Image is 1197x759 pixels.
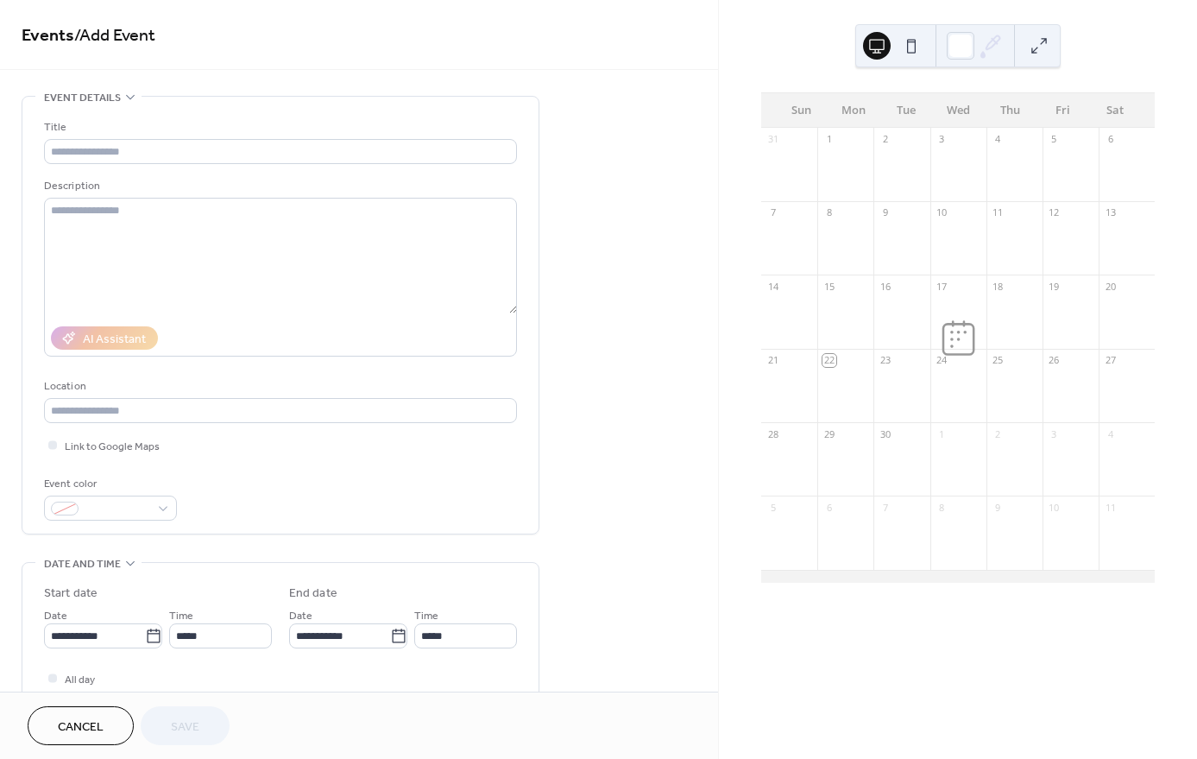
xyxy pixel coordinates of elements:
div: 22 [822,354,835,367]
div: 17 [936,280,948,293]
span: Time [414,607,438,625]
span: Date [44,607,67,625]
div: 24 [936,354,948,367]
span: Date [289,607,312,625]
div: 26 [1048,354,1061,367]
div: 23 [879,354,891,367]
a: Events [22,19,74,53]
span: Event details [44,89,121,107]
div: End date [289,585,337,603]
div: Event color [44,475,173,493]
div: 14 [766,280,779,293]
div: 5 [1048,133,1061,146]
div: Thu [984,93,1036,128]
div: 21 [766,354,779,367]
span: All day [65,671,95,689]
div: 20 [1104,280,1117,293]
div: 25 [992,354,1005,367]
div: 4 [992,133,1005,146]
div: 9 [992,501,1005,514]
div: 29 [822,427,835,440]
div: Tue [879,93,932,128]
div: Start date [44,585,98,603]
div: 2 [879,133,891,146]
div: 2 [992,427,1005,440]
div: Location [44,377,513,395]
span: Link to Google Maps [65,438,160,456]
div: 8 [936,501,948,514]
div: Fri [1036,93,1089,128]
span: Time [169,607,193,625]
div: 5 [766,501,779,514]
div: Mon [828,93,880,128]
div: 7 [879,501,891,514]
div: 27 [1104,354,1117,367]
div: Sun [775,93,828,128]
span: Cancel [58,718,104,737]
div: 9 [879,206,891,219]
div: 3 [1048,427,1061,440]
div: Wed [932,93,985,128]
div: 11 [992,206,1005,219]
div: 6 [1104,133,1117,146]
div: 28 [766,427,779,440]
div: 18 [992,280,1005,293]
div: 12 [1048,206,1061,219]
div: Sat [1088,93,1141,128]
div: 15 [822,280,835,293]
button: Cancel [28,706,134,745]
div: 13 [1104,206,1117,219]
div: 7 [766,206,779,219]
div: 1 [936,427,948,440]
span: Show date only [65,689,135,707]
div: 3 [936,133,948,146]
div: 1 [822,133,835,146]
div: Title [44,118,513,136]
div: 10 [1048,501,1061,514]
div: 8 [822,206,835,219]
div: 19 [1048,280,1061,293]
div: 31 [766,133,779,146]
div: 4 [1104,427,1117,440]
div: 6 [822,501,835,514]
div: Description [44,177,513,195]
div: 10 [936,206,948,219]
span: Date and time [44,555,121,573]
span: / Add Event [74,19,155,53]
div: 30 [879,427,891,440]
div: 11 [1104,501,1117,514]
div: 16 [879,280,891,293]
